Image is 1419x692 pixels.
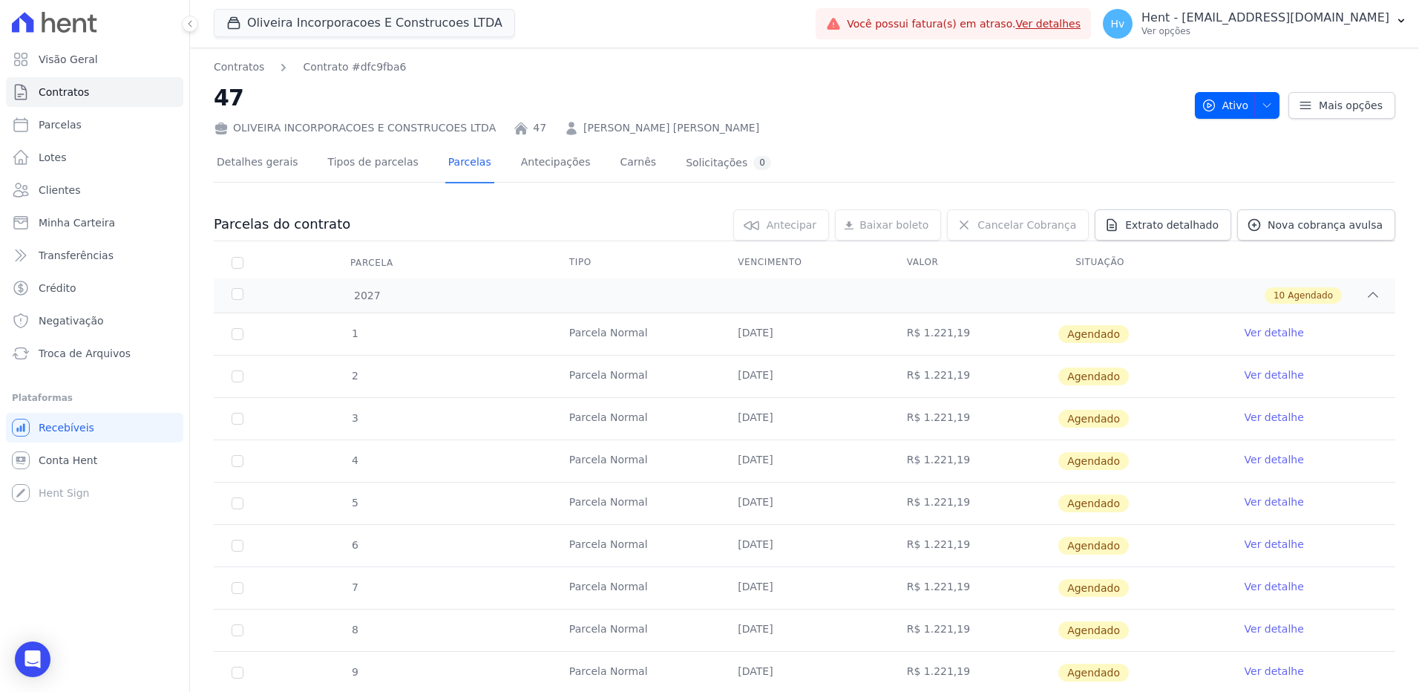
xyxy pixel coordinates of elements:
span: 5 [350,497,358,509]
span: Troca de Arquivos [39,346,131,361]
a: Extrato detalhado [1095,209,1231,241]
a: Ver detalhe [1245,368,1304,382]
span: Você possui fatura(s) em atraso. [847,16,1081,32]
th: Valor [889,247,1058,278]
p: Hent - [EMAIL_ADDRESS][DOMAIN_NAME] [1141,10,1389,25]
span: Transferências [39,248,114,263]
a: [PERSON_NAME] [PERSON_NAME] [583,120,759,136]
th: Situação [1058,247,1226,278]
div: Parcela [332,248,411,278]
td: [DATE] [720,610,888,651]
span: 7 [350,581,358,593]
span: Agendado [1058,368,1129,385]
td: R$ 1.221,19 [889,567,1058,609]
a: Nova cobrança avulsa [1237,209,1395,241]
span: Crédito [39,281,76,296]
td: Parcela Normal [551,610,720,651]
span: Hv [1111,19,1125,29]
td: R$ 1.221,19 [889,525,1058,567]
span: Visão Geral [39,52,98,67]
span: Nova cobrança avulsa [1268,218,1383,232]
a: Recebíveis [6,413,183,443]
span: Agendado [1058,325,1129,343]
span: 10 [1274,289,1285,302]
td: [DATE] [720,440,888,482]
button: Oliveira Incorporacoes E Construcoes LTDA [214,9,515,37]
a: 47 [533,120,546,136]
a: Conta Hent [6,445,183,475]
td: Parcela Normal [551,398,720,440]
a: Ver detalhe [1245,537,1304,552]
td: R$ 1.221,19 [889,610,1058,651]
button: Ativo [1195,92,1280,119]
a: Ver detalhe [1245,325,1304,340]
div: 0 [753,156,771,170]
span: Minha Carteira [39,215,115,230]
nav: Breadcrumb [214,59,406,75]
a: Parcelas [445,144,494,183]
a: Ver detalhe [1245,494,1304,509]
a: Antecipações [518,144,594,183]
input: default [232,540,243,552]
span: Contratos [39,85,89,99]
span: Parcelas [39,117,82,132]
div: OLIVEIRA INCORPORACOES E CONSTRUCOES LTDA [214,120,496,136]
td: [DATE] [720,483,888,524]
td: [DATE] [720,356,888,397]
span: Conta Hent [39,453,97,468]
span: 6 [350,539,358,551]
a: Lotes [6,143,183,172]
span: Agendado [1058,537,1129,555]
span: Clientes [39,183,80,198]
a: Transferências [6,241,183,270]
a: Contrato #dfc9fba6 [303,59,406,75]
td: [DATE] [720,525,888,567]
a: Ver detalhe [1245,410,1304,425]
span: 8 [350,624,358,636]
a: Visão Geral [6,45,183,74]
a: Contratos [214,59,264,75]
td: Parcela Normal [551,525,720,567]
td: Parcela Normal [551,440,720,482]
input: default [232,582,243,594]
a: Ver detalhe [1245,452,1304,467]
td: R$ 1.221,19 [889,440,1058,482]
span: Agendado [1288,289,1333,302]
td: Parcela Normal [551,483,720,524]
span: Extrato detalhado [1125,218,1219,232]
p: Ver opções [1141,25,1389,37]
div: Plataformas [12,389,177,407]
td: Parcela Normal [551,313,720,355]
a: Ver detalhe [1245,579,1304,594]
th: Vencimento [720,247,888,278]
input: default [232,667,243,679]
span: 3 [350,412,358,424]
td: Parcela Normal [551,356,720,397]
input: default [232,413,243,425]
input: default [232,371,243,382]
span: Ativo [1202,92,1249,119]
span: 4 [350,454,358,466]
span: Agendado [1058,621,1129,639]
input: default [232,328,243,340]
a: Minha Carteira [6,208,183,238]
input: default [232,497,243,509]
a: Parcelas [6,110,183,140]
td: [DATE] [720,313,888,355]
h3: Parcelas do contrato [214,215,350,233]
a: Clientes [6,175,183,205]
span: 2 [350,370,358,382]
span: Agendado [1058,452,1129,470]
div: Open Intercom Messenger [15,642,50,677]
input: default [232,624,243,636]
td: [DATE] [720,567,888,609]
nav: Breadcrumb [214,59,1183,75]
span: 9 [350,666,358,678]
td: R$ 1.221,19 [889,313,1058,355]
a: Ver detalhe [1245,621,1304,636]
td: R$ 1.221,19 [889,398,1058,440]
span: Agendado [1058,664,1129,682]
span: Mais opções [1319,98,1383,113]
a: Contratos [6,77,183,107]
span: Lotes [39,150,67,165]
